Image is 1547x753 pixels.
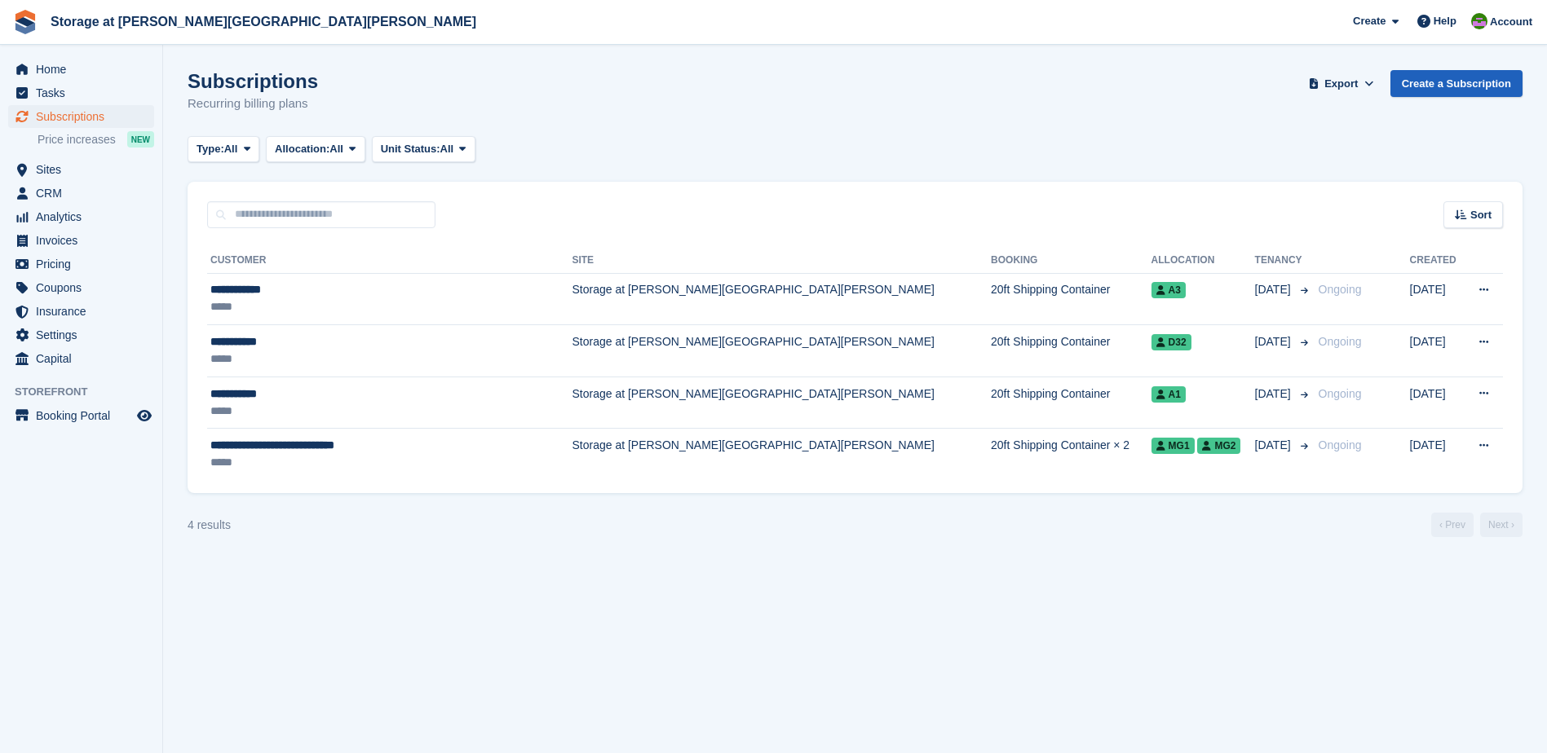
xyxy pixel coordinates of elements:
span: MG1 [1151,438,1195,454]
a: menu [8,324,154,346]
div: NEW [127,131,154,148]
a: menu [8,253,154,275]
span: Capital [36,347,134,370]
th: Booking [991,248,1151,274]
span: All [440,141,454,157]
h1: Subscriptions [188,70,318,92]
span: [DATE] [1255,385,1294,403]
span: D32 [1151,334,1191,350]
td: Storage at [PERSON_NAME][GEOGRAPHIC_DATA][PERSON_NAME] [572,325,991,377]
th: Tenancy [1255,248,1312,274]
button: Unit Status: All [372,136,475,163]
img: Mark Spendlove [1471,13,1487,29]
span: Sites [36,158,134,181]
span: Type: [197,141,224,157]
span: Coupons [36,276,134,299]
span: Storefront [15,384,162,400]
span: Ongoing [1319,387,1362,400]
span: Ongoing [1319,335,1362,348]
a: menu [8,182,154,205]
span: A1 [1151,386,1186,403]
span: All [329,141,343,157]
td: [DATE] [1410,273,1464,325]
span: MG2 [1197,438,1240,454]
td: Storage at [PERSON_NAME][GEOGRAPHIC_DATA][PERSON_NAME] [572,273,991,325]
span: Ongoing [1319,438,1362,451]
img: stora-icon-8386f47178a22dfd0bd8f6a31ec36ba5ce8667c1dd55bd0f319d3a0aa187defe.svg [13,10,38,34]
span: Unit Status: [381,141,440,157]
a: menu [8,229,154,252]
a: Create a Subscription [1390,70,1523,97]
span: Ongoing [1319,283,1362,296]
a: menu [8,158,154,181]
span: Home [36,58,134,81]
span: CRM [36,182,134,205]
td: Storage at [PERSON_NAME][GEOGRAPHIC_DATA][PERSON_NAME] [572,429,991,480]
th: Customer [207,248,572,274]
span: Invoices [36,229,134,252]
div: 4 results [188,517,231,534]
a: menu [8,205,154,228]
button: Type: All [188,136,259,163]
span: Insurance [36,300,134,323]
nav: Page [1428,513,1526,537]
a: Previous [1431,513,1474,537]
span: Analytics [36,205,134,228]
span: Booking Portal [36,404,134,427]
span: Subscriptions [36,105,134,128]
span: [DATE] [1255,281,1294,298]
a: menu [8,81,154,104]
p: Recurring billing plans [188,95,318,113]
a: Storage at [PERSON_NAME][GEOGRAPHIC_DATA][PERSON_NAME] [44,8,483,35]
span: Tasks [36,81,134,104]
span: Help [1434,13,1456,29]
button: Export [1306,70,1377,97]
td: Storage at [PERSON_NAME][GEOGRAPHIC_DATA][PERSON_NAME] [572,376,991,429]
span: A3 [1151,282,1186,298]
th: Site [572,248,991,274]
span: Export [1324,76,1358,92]
span: All [224,141,238,157]
a: Next [1480,513,1523,537]
span: Price increases [38,132,116,148]
th: Created [1410,248,1464,274]
a: menu [8,276,154,299]
th: Allocation [1151,248,1255,274]
span: Sort [1470,207,1492,223]
a: Price increases NEW [38,130,154,148]
span: Pricing [36,253,134,275]
td: [DATE] [1410,376,1464,429]
span: [DATE] [1255,437,1294,454]
a: menu [8,58,154,81]
td: 20ft Shipping Container × 2 [991,429,1151,480]
a: menu [8,404,154,427]
td: [DATE] [1410,429,1464,480]
span: Settings [36,324,134,346]
span: Allocation: [275,141,329,157]
span: Create [1353,13,1386,29]
td: 20ft Shipping Container [991,325,1151,377]
a: menu [8,105,154,128]
td: 20ft Shipping Container [991,273,1151,325]
span: Account [1490,14,1532,30]
td: 20ft Shipping Container [991,376,1151,429]
a: menu [8,347,154,370]
a: menu [8,300,154,323]
td: [DATE] [1410,325,1464,377]
button: Allocation: All [266,136,365,163]
a: Preview store [135,406,154,425]
span: [DATE] [1255,333,1294,350]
